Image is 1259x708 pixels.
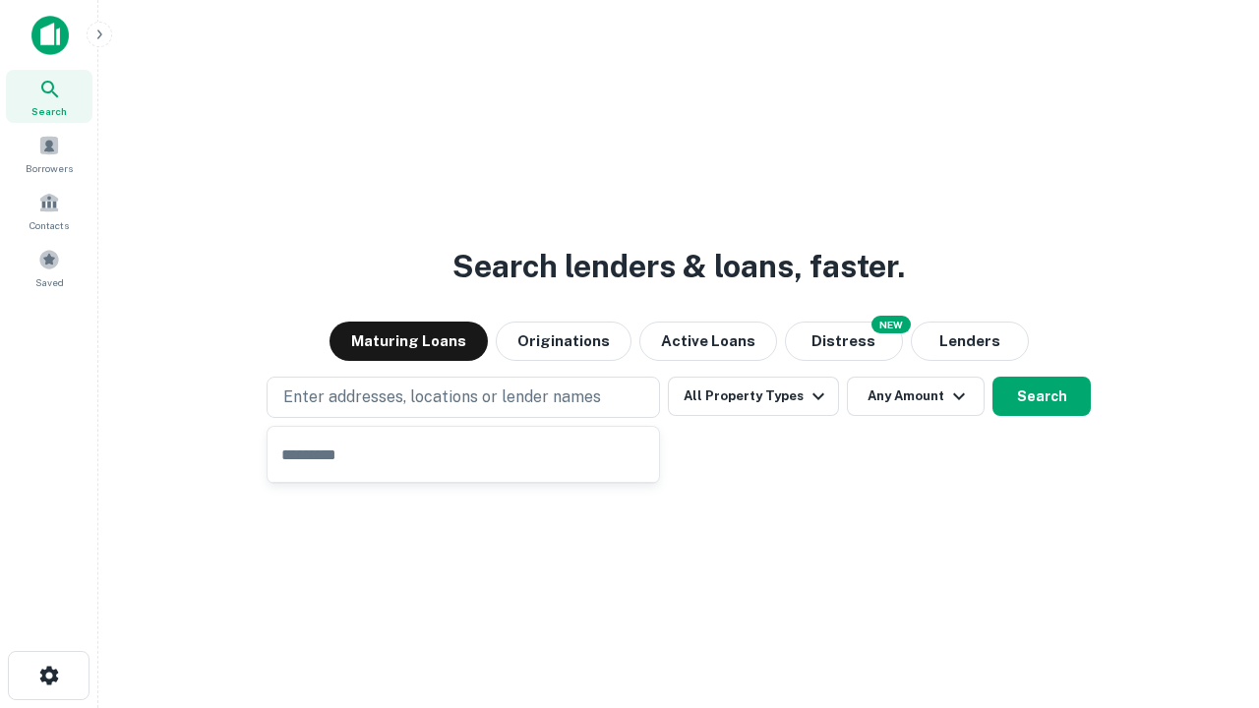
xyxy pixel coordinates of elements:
button: Search distressed loans with lien and other non-mortgage details. [785,322,903,361]
p: Enter addresses, locations or lender names [283,385,601,409]
span: Borrowers [26,160,73,176]
div: NEW [871,316,911,333]
button: Originations [496,322,631,361]
h3: Search lenders & loans, faster. [452,243,905,290]
iframe: Chat Widget [1161,551,1259,645]
a: Saved [6,241,92,294]
button: Search [992,377,1091,416]
span: Saved [35,274,64,290]
button: All Property Types [668,377,839,416]
a: Borrowers [6,127,92,180]
span: Contacts [30,217,69,233]
span: Search [31,103,67,119]
a: Contacts [6,184,92,237]
button: Active Loans [639,322,777,361]
img: capitalize-icon.png [31,16,69,55]
a: Search [6,70,92,123]
button: Enter addresses, locations or lender names [267,377,660,418]
button: Any Amount [847,377,985,416]
button: Lenders [911,322,1029,361]
button: Maturing Loans [330,322,488,361]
